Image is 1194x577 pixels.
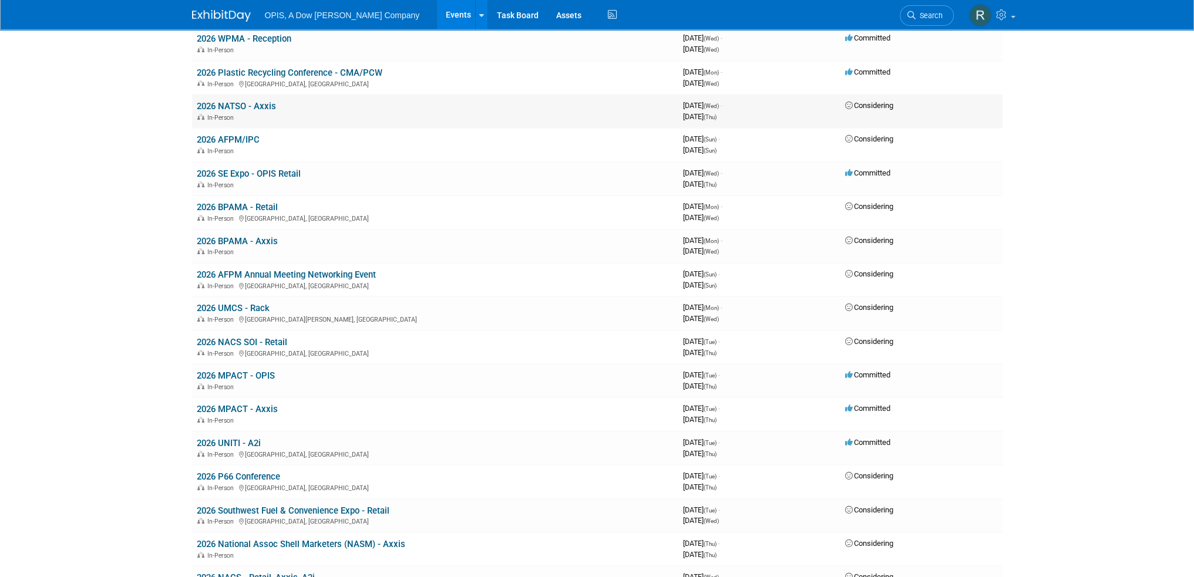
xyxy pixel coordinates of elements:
[197,505,389,516] a: 2026 Southwest Fuel & Convenience Expo - Retail
[207,147,237,155] span: In-Person
[704,518,719,524] span: (Wed)
[197,101,276,112] a: 2026 NATSO - Axxis
[704,552,717,558] span: (Thu)
[207,46,237,54] span: In-Person
[207,350,237,357] span: In-Person
[721,33,722,42] span: -
[704,215,719,221] span: (Wed)
[683,404,720,413] span: [DATE]
[704,350,717,356] span: (Thu)
[207,80,237,88] span: In-Person
[265,11,420,20] span: OPIS, A Dow [PERSON_NAME] Company
[683,337,720,346] span: [DATE]
[721,168,722,177] span: -
[197,236,278,247] a: 2026 BPAMA - Axxis
[207,484,237,492] span: In-Person
[718,505,720,514] span: -
[845,202,893,211] span: Considering
[845,168,890,177] span: Committed
[197,518,204,524] img: In-Person Event
[683,180,717,188] span: [DATE]
[845,303,893,312] span: Considering
[718,404,720,413] span: -
[207,383,237,391] span: In-Person
[197,350,204,356] img: In-Person Event
[197,33,291,44] a: 2026 WPMA - Reception
[683,269,720,278] span: [DATE]
[197,248,204,254] img: In-Person Event
[197,46,204,52] img: In-Person Event
[718,269,720,278] span: -
[197,539,405,549] a: 2026 National Assoc Shell Marketers (NASM) - Axxis
[197,316,204,322] img: In-Person Event
[704,440,717,446] span: (Tue)
[704,271,717,278] span: (Sun)
[197,181,204,187] img: In-Person Event
[197,168,301,179] a: 2026 SE Expo - OPIS Retail
[197,484,204,490] img: In-Person Event
[197,552,204,558] img: In-Person Event
[207,518,237,525] span: In-Person
[683,539,720,548] span: [DATE]
[197,451,204,457] img: In-Person Event
[683,112,717,121] span: [DATE]
[207,451,237,458] span: In-Person
[704,316,719,322] span: (Wed)
[721,68,722,76] span: -
[197,449,674,458] div: [GEOGRAPHIC_DATA], [GEOGRAPHIC_DATA]
[683,146,717,154] span: [DATE]
[683,505,720,514] span: [DATE]
[192,10,251,22] img: ExhibitDay
[197,134,260,145] a: 2026 AFPM/IPC
[704,451,717,457] span: (Thu)
[197,314,674,323] div: [GEOGRAPHIC_DATA][PERSON_NAME], [GEOGRAPHIC_DATA]
[704,406,717,412] span: (Tue)
[683,314,719,323] span: [DATE]
[197,417,204,423] img: In-Person Event
[900,5,954,26] a: Search
[704,114,717,120] span: (Thu)
[197,147,204,153] img: In-Person Event
[845,370,890,379] span: Committed
[683,33,722,42] span: [DATE]
[721,101,722,110] span: -
[704,383,717,390] span: (Thu)
[845,404,890,413] span: Committed
[845,539,893,548] span: Considering
[704,69,719,76] span: (Mon)
[683,303,722,312] span: [DATE]
[197,516,674,525] div: [GEOGRAPHIC_DATA], [GEOGRAPHIC_DATA]
[845,101,893,110] span: Considering
[704,372,717,379] span: (Tue)
[845,269,893,278] span: Considering
[845,68,890,76] span: Committed
[718,539,720,548] span: -
[197,68,382,78] a: 2026 Plastic Recycling Conference - CMA/PCW
[704,282,717,289] span: (Sun)
[721,236,722,245] span: -
[197,370,275,381] a: 2026 MPACT - OPIS
[197,282,204,288] img: In-Person Event
[683,247,719,255] span: [DATE]
[718,438,720,447] span: -
[683,68,722,76] span: [DATE]
[197,438,261,448] a: 2026 UNITI - A2i
[207,417,237,424] span: In-Person
[683,471,720,480] span: [DATE]
[845,33,890,42] span: Committed
[683,202,722,211] span: [DATE]
[704,46,719,53] span: (Wed)
[683,101,722,110] span: [DATE]
[207,181,237,189] span: In-Person
[197,79,674,88] div: [GEOGRAPHIC_DATA], [GEOGRAPHIC_DATA]
[683,550,717,559] span: [DATE]
[683,382,717,390] span: [DATE]
[207,552,237,559] span: In-Person
[704,170,719,177] span: (Wed)
[704,484,717,491] span: (Thu)
[704,248,719,255] span: (Wed)
[718,337,720,346] span: -
[845,134,893,143] span: Considering
[683,348,717,357] span: [DATE]
[197,471,280,482] a: 2026 P66 Conference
